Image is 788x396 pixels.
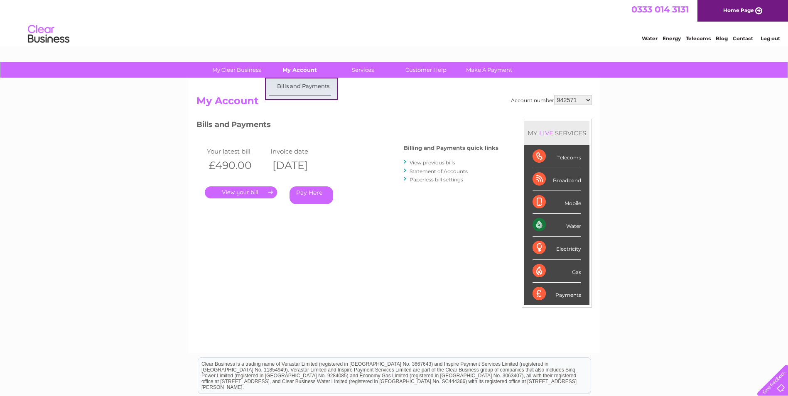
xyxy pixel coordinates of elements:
[642,35,658,42] a: Water
[404,145,498,151] h4: Billing and Payments quick links
[269,95,337,112] a: Direct Debit
[533,283,581,305] div: Payments
[410,176,463,183] a: Paperless bill settings
[329,62,397,78] a: Services
[392,62,460,78] a: Customer Help
[269,78,337,95] a: Bills and Payments
[205,186,277,198] a: .
[290,186,333,204] a: Pay Here
[268,146,332,157] td: Invoice date
[205,146,269,157] td: Your latest bill
[202,62,271,78] a: My Clear Business
[511,95,592,105] div: Account number
[716,35,728,42] a: Blog
[533,260,581,283] div: Gas
[196,119,498,133] h3: Bills and Payments
[265,62,334,78] a: My Account
[761,35,780,42] a: Log out
[686,35,711,42] a: Telecoms
[663,35,681,42] a: Energy
[533,145,581,168] div: Telecoms
[205,157,269,174] th: £490.00
[533,237,581,259] div: Electricity
[533,191,581,214] div: Mobile
[27,22,70,47] img: logo.png
[455,62,523,78] a: Make A Payment
[533,168,581,191] div: Broadband
[631,4,689,15] a: 0333 014 3131
[268,157,332,174] th: [DATE]
[410,168,468,174] a: Statement of Accounts
[196,95,592,111] h2: My Account
[410,159,455,166] a: View previous bills
[538,129,555,137] div: LIVE
[524,121,589,145] div: MY SERVICES
[533,214,581,237] div: Water
[733,35,753,42] a: Contact
[198,5,591,40] div: Clear Business is a trading name of Verastar Limited (registered in [GEOGRAPHIC_DATA] No. 3667643...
